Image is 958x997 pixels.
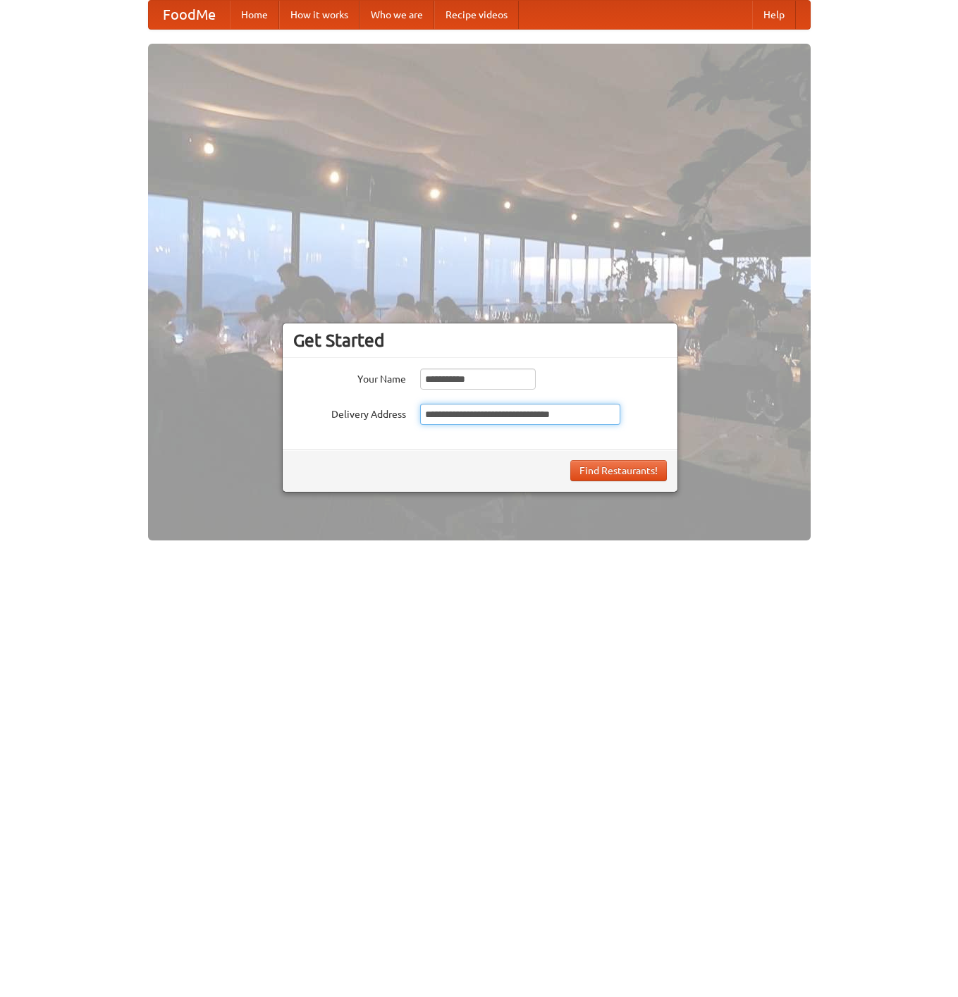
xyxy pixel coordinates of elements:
a: How it works [279,1,360,29]
a: FoodMe [149,1,230,29]
label: Your Name [293,369,406,386]
a: Who we are [360,1,434,29]
a: Recipe videos [434,1,519,29]
h3: Get Started [293,330,667,351]
a: Home [230,1,279,29]
label: Delivery Address [293,404,406,421]
a: Help [752,1,796,29]
button: Find Restaurants! [570,460,667,481]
